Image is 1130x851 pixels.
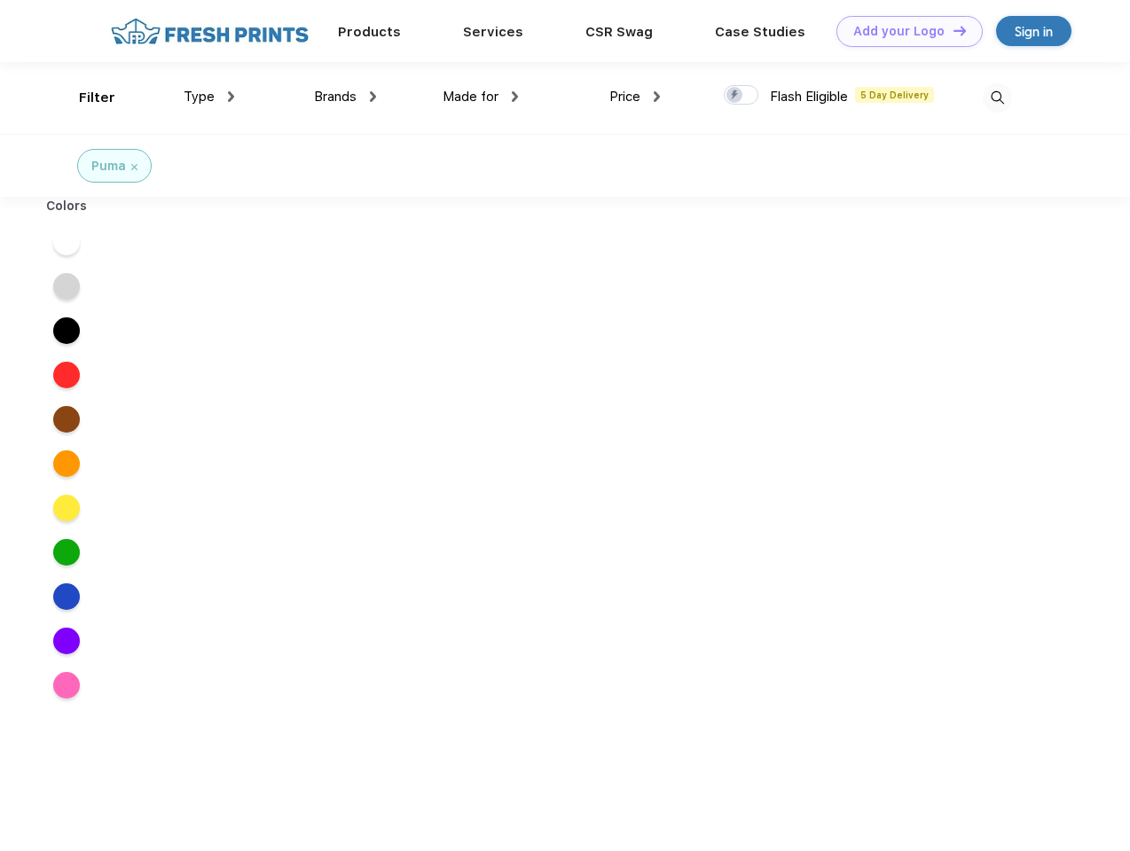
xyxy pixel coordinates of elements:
[33,197,101,215] div: Colors
[585,24,653,40] a: CSR Swag
[609,89,640,105] span: Price
[853,24,945,39] div: Add your Logo
[91,157,126,176] div: Puma
[855,87,934,103] span: 5 Day Delivery
[953,26,966,35] img: DT
[314,89,357,105] span: Brands
[770,89,848,105] span: Flash Eligible
[79,88,115,108] div: Filter
[228,91,234,102] img: dropdown.png
[1015,21,1053,42] div: Sign in
[443,89,498,105] span: Made for
[106,16,314,47] img: fo%20logo%202.webp
[983,83,1012,113] img: desktop_search.svg
[131,164,137,170] img: filter_cancel.svg
[996,16,1071,46] a: Sign in
[370,91,376,102] img: dropdown.png
[338,24,401,40] a: Products
[512,91,518,102] img: dropdown.png
[654,91,660,102] img: dropdown.png
[463,24,523,40] a: Services
[184,89,215,105] span: Type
